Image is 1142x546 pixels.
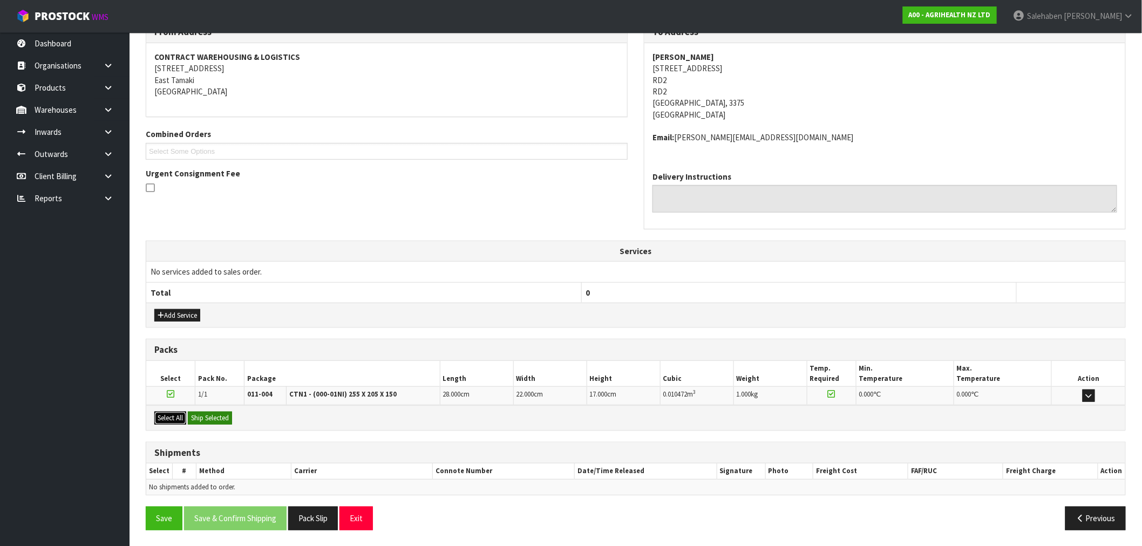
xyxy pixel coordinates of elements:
th: Cubic [660,361,733,386]
th: FAF/RUC [908,463,1003,479]
strong: [PERSON_NAME] [652,52,714,62]
th: Total [146,282,581,303]
th: Height [587,361,660,386]
label: Delivery Instructions [652,171,731,182]
th: Method [196,463,291,479]
th: Connote Number [433,463,575,479]
strong: A00 - AGRIHEALTH NZ LTD [909,10,991,19]
th: Carrier [291,463,433,479]
td: cm [513,386,587,405]
h3: Shipments [154,448,1117,458]
span: 17.000 [590,390,608,399]
span: Ship [146,13,1126,538]
label: Urgent Consignment Fee [146,168,240,179]
span: 0.000 [859,390,874,399]
button: Save & Confirm Shipping [184,507,287,530]
th: Action [1052,361,1125,386]
th: Pack No. [195,361,244,386]
th: Length [440,361,513,386]
th: Action [1098,463,1125,479]
address: [PERSON_NAME][EMAIL_ADDRESS][DOMAIN_NAME] [652,132,1117,143]
span: 1.000 [737,390,751,399]
strong: email [652,132,674,142]
strong: CTN1 - (000-01NI) 255 X 205 X 150 [289,390,397,399]
th: Freight Charge [1003,463,1098,479]
a: A00 - AGRIHEALTH NZ LTD [903,6,997,24]
label: Combined Orders [146,128,211,140]
th: Weight [733,361,807,386]
th: Min. Temperature [856,361,954,386]
button: Save [146,507,182,530]
td: ℃ [954,386,1051,405]
td: m [660,386,733,405]
img: cube-alt.png [16,9,30,23]
button: Select All [154,412,186,425]
th: Date/Time Released [575,463,717,479]
button: Add Service [154,309,200,322]
th: Package [244,361,440,386]
span: 0.000 [957,390,971,399]
th: Select [146,463,173,479]
button: Pack Slip [288,507,338,530]
th: Signature [717,463,765,479]
th: Freight Cost [813,463,908,479]
th: Services [146,241,1125,262]
td: cm [587,386,660,405]
span: 22.000 [516,390,534,399]
strong: 011-004 [247,390,273,399]
th: # [173,463,196,479]
button: Exit [339,507,373,530]
td: No services added to sales order. [146,262,1125,282]
span: 0 [586,288,590,298]
button: Previous [1065,507,1126,530]
sup: 3 [694,388,696,395]
span: [PERSON_NAME] [1064,11,1122,21]
td: kg [733,386,807,405]
th: Photo [765,463,813,479]
th: Max. Temperature [954,361,1051,386]
h3: From Address [154,27,619,37]
span: 1/1 [198,390,207,399]
address: [STREET_ADDRESS] East Tamaki [GEOGRAPHIC_DATA] [154,51,619,98]
h3: To Address [652,27,1117,37]
button: Ship Selected [188,412,232,425]
small: WMS [92,12,108,22]
td: No shipments added to order. [146,479,1125,495]
td: ℃ [856,386,954,405]
span: ProStock [35,9,90,23]
span: Salehaben [1027,11,1062,21]
th: Temp. Required [807,361,856,386]
th: Select [146,361,195,386]
span: 28.000 [443,390,461,399]
strong: CONTRACT WAREHOUSING & LOGISTICS [154,52,300,62]
td: cm [440,386,513,405]
address: [STREET_ADDRESS] RD2 RD2 [GEOGRAPHIC_DATA], 3375 [GEOGRAPHIC_DATA] [652,51,1117,121]
h3: Packs [154,345,1117,355]
span: 0.010472 [663,390,688,399]
th: Width [513,361,587,386]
